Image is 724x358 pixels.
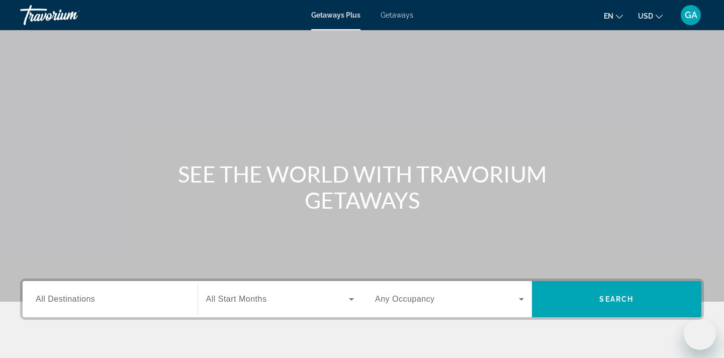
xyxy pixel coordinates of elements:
[599,295,633,303] span: Search
[20,2,121,28] a: Travorium
[173,161,551,213] h1: SEE THE WORLD WITH TRAVORIUM GETAWAYS
[678,5,704,26] button: User Menu
[36,294,185,306] input: Select destination
[381,11,413,19] a: Getaways
[604,9,623,23] button: Change language
[684,318,716,350] iframe: Кнопка запуска окна обмена сообщениями
[638,12,653,20] span: USD
[311,11,360,19] a: Getaways Plus
[638,9,663,23] button: Change currency
[375,295,435,303] span: Any Occupancy
[206,295,267,303] span: All Start Months
[604,12,613,20] span: en
[36,295,95,303] span: All Destinations
[23,281,701,317] div: Search widget
[685,10,697,20] span: GA
[532,281,702,317] button: Search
